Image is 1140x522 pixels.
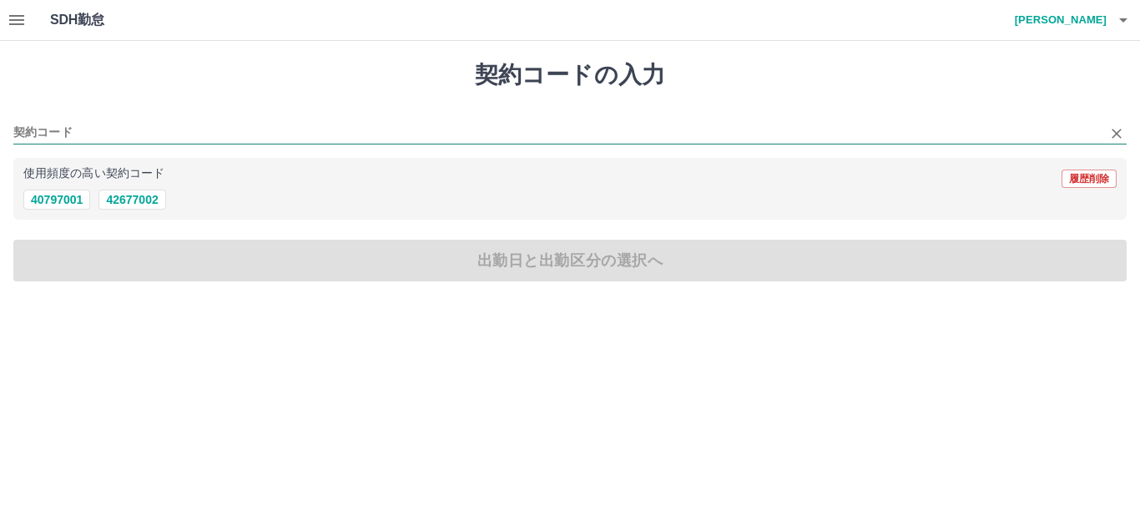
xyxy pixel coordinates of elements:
[23,190,90,210] button: 40797001
[1105,122,1128,145] button: Clear
[13,61,1127,89] h1: 契約コードの入力
[1062,170,1117,188] button: 履歴削除
[98,190,165,210] button: 42677002
[23,168,164,180] p: 使用頻度の高い契約コード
